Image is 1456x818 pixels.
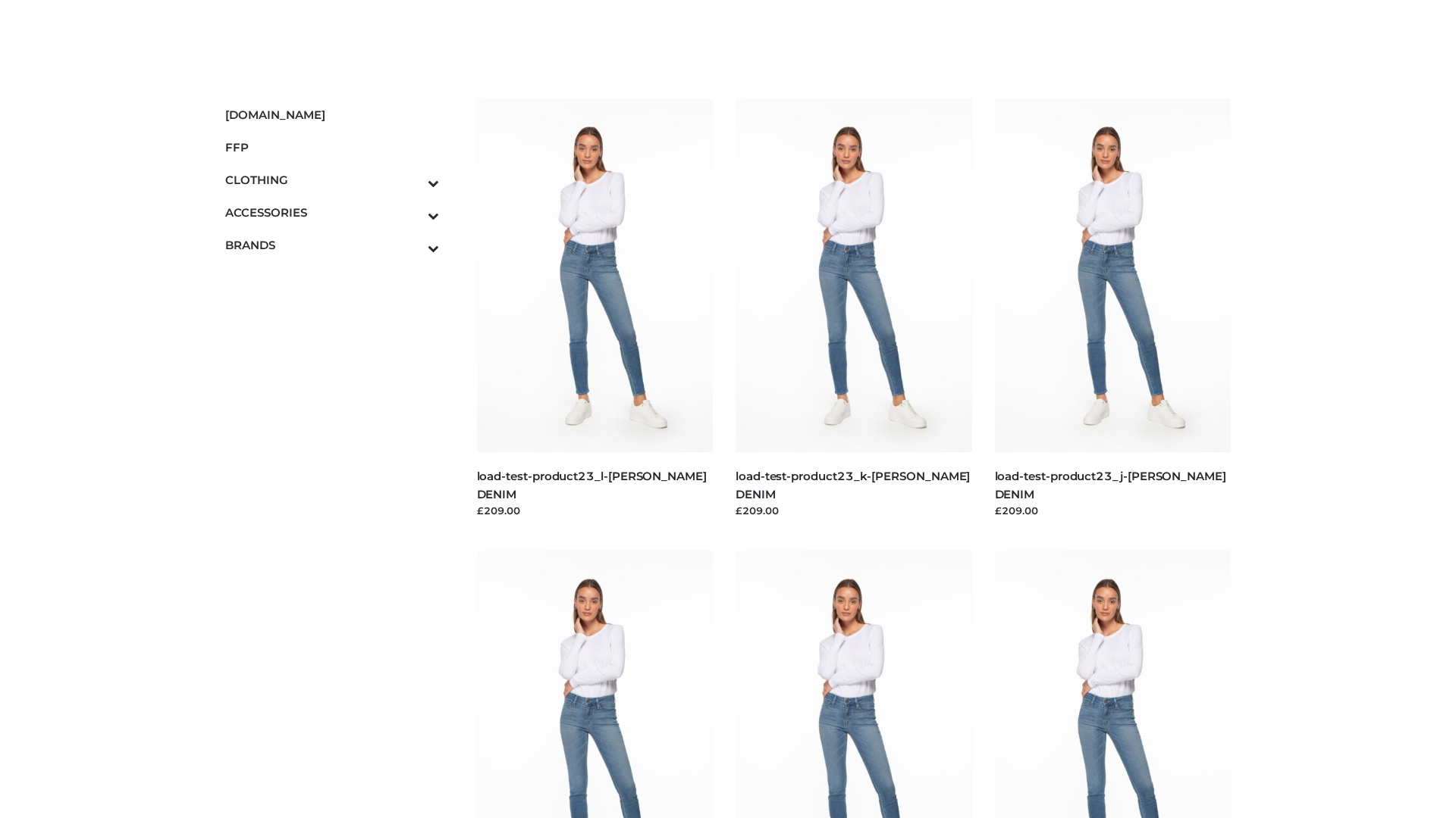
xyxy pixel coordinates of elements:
[225,236,439,254] span: BRANDS
[225,229,439,261] a: BRANDSToggle Submenu
[386,164,439,196] button: Toggle Submenu
[477,503,714,518] div: £209.00
[995,503,1232,518] div: £209.00
[225,139,439,156] span: FFP
[225,131,439,164] a: FFP
[386,229,439,261] button: Toggle Submenu
[386,196,439,229] button: Toggle Submenu
[225,106,439,123] span: [DOMAIN_NAME]
[225,204,439,221] span: ACCESSORIES
[995,469,1226,501] a: load-test-product23_j-[PERSON_NAME] DENIM
[477,469,707,501] a: load-test-product23_l-[PERSON_NAME] DENIM
[225,98,439,131] a: [DOMAIN_NAME]
[225,164,439,196] a: CLOTHINGToggle Submenu
[225,171,439,189] span: CLOTHING
[736,469,970,501] a: load-test-product23_k-[PERSON_NAME] DENIM
[736,503,972,518] div: £209.00
[225,196,439,229] a: ACCESSORIESToggle Submenu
